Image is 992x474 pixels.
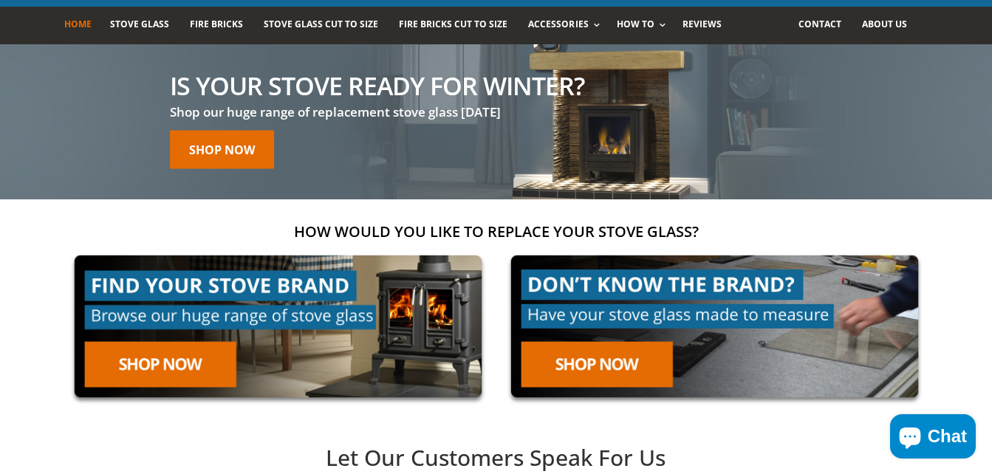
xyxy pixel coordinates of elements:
a: Shop now [170,130,274,168]
a: Reviews [683,7,733,44]
a: About us [862,7,918,44]
h2: Let Our Customers Speak For Us [99,443,892,473]
a: Accessories [528,7,606,44]
span: Reviews [683,18,722,30]
a: How To [617,7,673,44]
a: Contact [798,7,852,44]
a: Stove Glass [110,7,180,44]
h2: How would you like to replace your stove glass? [64,221,928,241]
h2: Is your stove ready for winter? [170,72,584,97]
span: Stove Glass Cut To Size [264,18,378,30]
a: Fire Bricks Cut To Size [399,7,519,44]
span: Fire Bricks Cut To Size [399,18,507,30]
span: Accessories [528,18,588,30]
a: Fire Bricks [190,7,254,44]
span: About us [862,18,907,30]
img: find-your-brand-cta_9b334d5d-5c94-48ed-825f-d7972bbdebd0.jpg [64,245,492,408]
a: Home [64,7,103,44]
span: Stove Glass [110,18,169,30]
inbox-online-store-chat: Shopify online store chat [886,414,980,462]
span: Contact [798,18,841,30]
a: Stove Glass Cut To Size [264,7,389,44]
span: Home [64,18,92,30]
img: made-to-measure-cta_2cd95ceb-d519-4648-b0cf-d2d338fdf11f.jpg [501,245,928,408]
span: Fire Bricks [190,18,243,30]
span: How To [617,18,654,30]
h3: Shop our huge range of replacement stove glass [DATE] [170,103,584,120]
